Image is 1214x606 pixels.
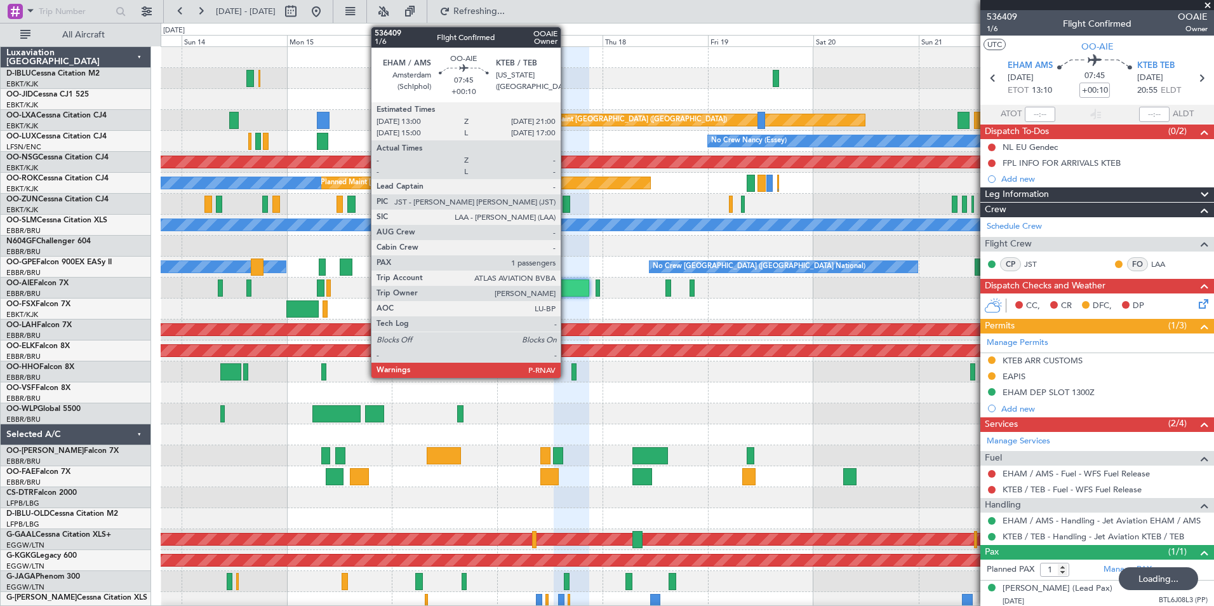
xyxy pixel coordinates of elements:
[1003,387,1095,398] div: EHAM DEP SLOT 1300Z
[6,205,38,215] a: EBKT/KJK
[1061,300,1072,313] span: CR
[6,342,70,350] a: OO-ELKFalcon 8X
[987,563,1034,576] label: Planned PAX
[6,468,70,476] a: OO-FAEFalcon 7X
[14,25,138,45] button: All Aircraft
[6,489,77,497] a: CS-DTRFalcon 2000
[527,111,727,130] div: Planned Maint [GEOGRAPHIC_DATA] ([GEOGRAPHIC_DATA])
[6,478,41,487] a: EBBR/BRU
[6,112,107,119] a: OO-LXACessna Citation CJ4
[1003,531,1184,542] a: KTEB / TEB - Handling - Jet Aviation KTEB / TEB
[6,573,36,581] span: G-JAGA
[813,35,919,46] div: Sat 20
[6,70,100,77] a: D-IBLUCessna Citation M2
[1003,142,1058,152] div: NL EU Gendec
[6,91,89,98] a: OO-JIDCessna CJ1 525
[1003,158,1121,168] div: FPL INFO FOR ARRIVALS KTEB
[6,541,44,550] a: EGGW/LTN
[6,573,80,581] a: G-JAGAPhenom 300
[711,131,787,151] div: No Crew Nancy (Essey)
[1003,355,1083,366] div: KTEB ARR CUSTOMS
[6,70,31,77] span: D-IBLU
[453,7,506,16] span: Refreshing...
[1000,257,1021,271] div: CP
[1137,84,1157,97] span: 20:55
[6,100,38,110] a: EBKT/KJK
[1025,107,1055,122] input: --:--
[6,342,35,350] span: OO-ELK
[6,184,38,194] a: EBKT/KJK
[987,220,1042,233] a: Schedule Crew
[1127,257,1148,271] div: FO
[6,300,36,308] span: OO-FSX
[6,112,36,119] span: OO-LXA
[987,24,1017,34] span: 1/6
[985,545,999,560] span: Pax
[1008,60,1053,72] span: EHAM AMS
[1168,545,1187,558] span: (1/1)
[1137,60,1175,72] span: KTEB TEB
[6,238,91,245] a: N604GFChallenger 604
[6,279,69,287] a: OO-AIEFalcon 7X
[1001,173,1208,184] div: Add new
[6,405,37,413] span: OO-WLP
[653,257,865,276] div: No Crew [GEOGRAPHIC_DATA] ([GEOGRAPHIC_DATA] National)
[6,321,37,329] span: OO-LAH
[1173,108,1194,121] span: ALDT
[6,405,81,413] a: OO-WLPGlobal 5500
[987,435,1050,448] a: Manage Services
[1003,371,1025,382] div: EAPIS
[985,187,1049,202] span: Leg Information
[1003,515,1201,526] a: EHAM / AMS - Handling - Jet Aviation EHAM / AMS
[985,319,1015,333] span: Permits
[1104,563,1152,576] a: Manage PAX
[6,489,34,497] span: CS-DTR
[6,447,119,455] a: OO-[PERSON_NAME]Falcon 7X
[985,237,1032,252] span: Flight Crew
[6,415,41,424] a: EBBR/BRU
[1003,484,1142,495] a: KTEB / TEB - Fuel - WFS Fuel Release
[6,91,33,98] span: OO-JID
[1081,40,1114,53] span: OO-AIE
[6,321,72,329] a: OO-LAHFalcon 7X
[6,331,41,340] a: EBBR/BRU
[985,125,1049,139] span: Dispatch To-Dos
[1008,72,1034,84] span: [DATE]
[6,247,41,257] a: EBBR/BRU
[1003,468,1150,479] a: EHAM / AMS - Fuel - WFS Fuel Release
[6,384,36,392] span: OO-VSF
[1151,259,1180,270] a: LAA
[1026,300,1040,313] span: CC,
[6,594,77,602] span: G-[PERSON_NAME]
[1032,84,1052,97] span: 13:10
[1137,72,1163,84] span: [DATE]
[6,531,36,539] span: G-GAAL
[1063,17,1131,30] div: Flight Confirmed
[6,520,39,529] a: LFPB/LBG
[6,510,118,518] a: D-IBLU-OLDCessna Citation M2
[6,594,147,602] a: G-[PERSON_NAME]Cessna Citation XLS
[6,196,109,203] a: OO-ZUNCessna Citation CJ4
[6,300,70,308] a: OO-FSXFalcon 7X
[6,259,112,266] a: OO-GPEFalcon 900EX EASy II
[1168,417,1187,430] span: (2/4)
[216,6,276,17] span: [DATE] - [DATE]
[1003,596,1024,606] span: [DATE]
[6,552,77,560] a: G-KGKGLegacy 600
[6,121,38,131] a: EBKT/KJK
[6,196,38,203] span: OO-ZUN
[6,268,41,278] a: EBBR/BRU
[287,35,392,46] div: Mon 15
[497,35,603,46] div: Wed 17
[1168,125,1187,138] span: (0/2)
[527,257,757,276] div: Planned Maint [GEOGRAPHIC_DATA] ([GEOGRAPHIC_DATA] National)
[985,498,1021,513] span: Handling
[6,457,41,466] a: EBBR/BRU
[6,352,41,361] a: EBBR/BRU
[6,289,41,299] a: EBBR/BRU
[985,203,1006,217] span: Crew
[6,394,41,403] a: EBBR/BRU
[1178,24,1208,34] span: Owner
[6,175,109,182] a: OO-ROKCessna Citation CJ4
[919,35,1024,46] div: Sun 21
